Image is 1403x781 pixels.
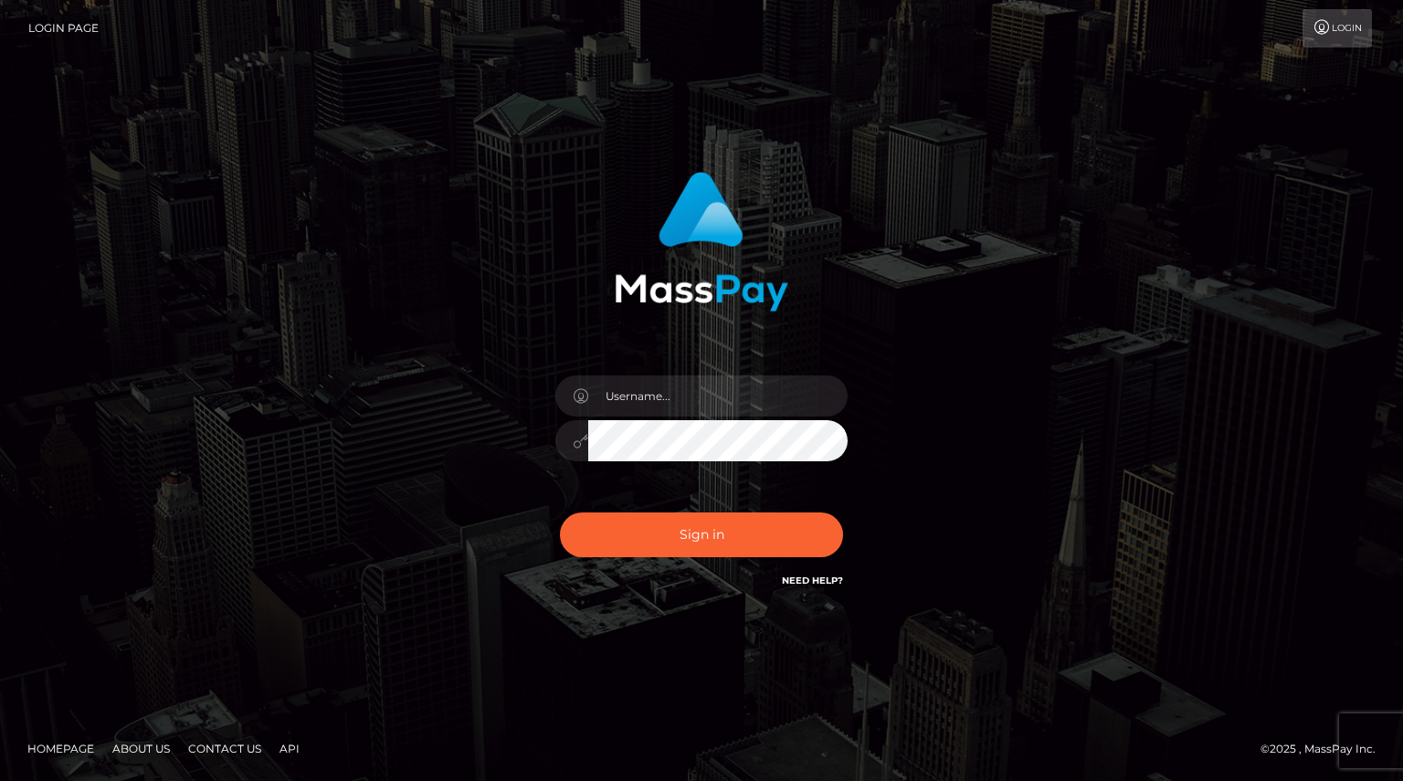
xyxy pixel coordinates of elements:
[1261,739,1389,759] div: © 2025 , MassPay Inc.
[782,575,843,586] a: Need Help?
[1303,9,1372,47] a: Login
[181,734,269,763] a: Contact Us
[272,734,307,763] a: API
[28,9,99,47] a: Login Page
[588,375,848,417] input: Username...
[105,734,177,763] a: About Us
[615,172,788,311] img: MassPay Login
[560,512,843,557] button: Sign in
[20,734,101,763] a: Homepage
